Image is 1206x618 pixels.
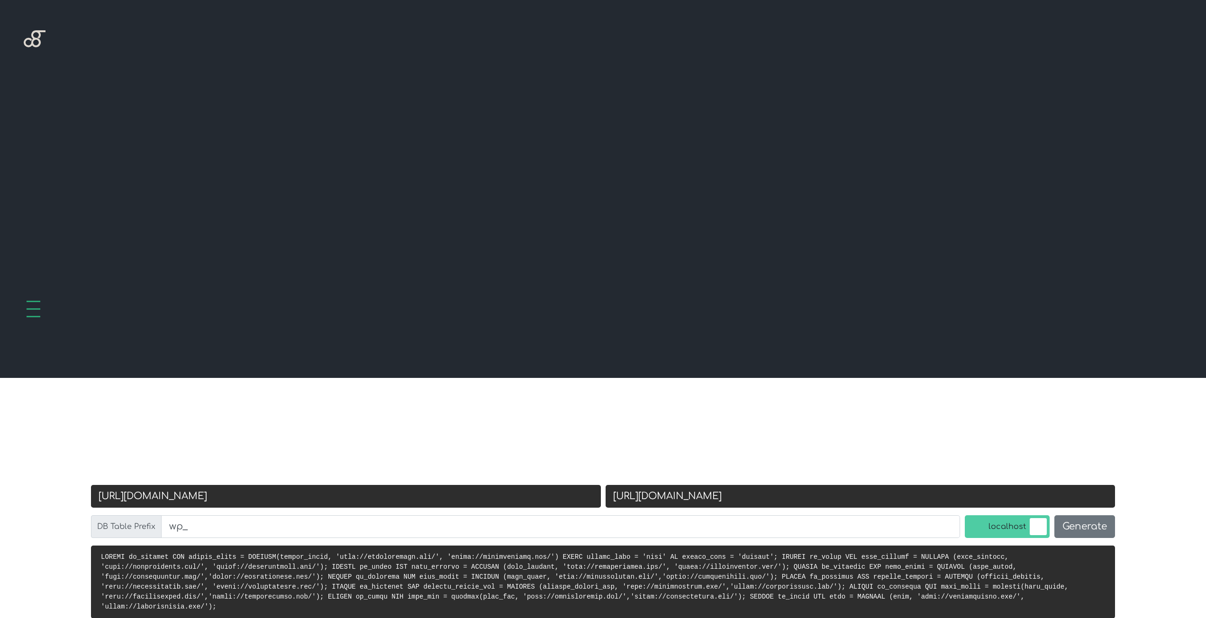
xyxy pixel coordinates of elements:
label: localhost [965,515,1050,538]
input: wp_ [161,515,960,538]
button: Generate [1054,515,1115,538]
input: New URL [606,485,1115,508]
img: Blackgate [24,30,45,101]
input: Old URL [91,485,601,508]
code: LOREMI do_sitamet CON adipis_elits = DOEIUSM(tempor_incid, 'utla://etdoloremagn.ali/', 'enima://m... [101,553,1069,610]
label: DB Table Prefix [91,515,162,538]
